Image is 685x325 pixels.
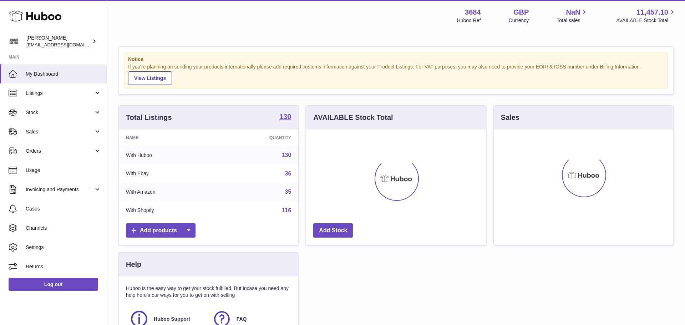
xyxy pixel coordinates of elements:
h3: Sales [501,113,519,122]
p: Huboo is the easy way to get your stock fulfilled. But incase you need any help here's our ways f... [126,285,291,299]
td: With Amazon [119,183,217,201]
a: NaN Total sales [557,7,588,24]
span: [EMAIL_ADDRESS][DOMAIN_NAME] [26,42,105,47]
a: View Listings [128,71,172,85]
span: Huboo Support [154,316,190,323]
span: Sales [26,128,94,135]
a: 116 [282,207,291,213]
span: Total sales [557,17,588,24]
a: Add products [126,223,196,238]
a: 130 [282,152,291,158]
div: Huboo Ref [457,17,481,24]
img: theinternationalventure@gmail.com [9,36,19,47]
td: With Shopify [119,201,217,220]
strong: Notice [128,56,664,63]
span: Returns [26,263,101,270]
div: Currency [509,17,529,24]
td: With Ebay [119,164,217,183]
span: AVAILABLE Stock Total [616,17,676,24]
a: 130 [279,113,291,122]
span: Orders [26,148,94,154]
strong: 3684 [465,7,481,17]
a: 11,457.10 AVAILABLE Stock Total [616,7,676,24]
span: NaN [566,7,580,17]
div: If you're planning on sending your products internationally please add required customs informati... [128,64,664,85]
h3: AVAILABLE Stock Total [313,113,393,122]
span: Usage [26,167,101,174]
td: With Huboo [119,146,217,164]
th: Quantity [217,130,298,146]
a: Add Stock [313,223,353,238]
span: Stock [26,109,94,116]
span: 11,457.10 [636,7,668,17]
a: 36 [285,171,291,177]
span: Cases [26,205,101,212]
strong: GBP [513,7,529,17]
a: Log out [9,278,98,291]
h3: Help [126,260,141,269]
span: Invoicing and Payments [26,186,94,193]
span: My Dashboard [26,71,101,77]
div: [PERSON_NAME] [26,35,91,48]
th: Name [119,130,217,146]
a: 35 [285,189,291,195]
span: Channels [26,225,101,232]
span: FAQ [237,316,247,323]
h3: Total Listings [126,113,172,122]
strong: 130 [279,113,291,120]
span: Listings [26,90,94,97]
span: Settings [26,244,101,251]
